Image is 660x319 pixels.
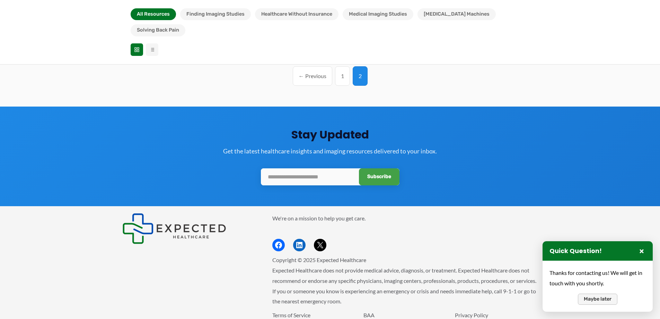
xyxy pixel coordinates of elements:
button: Close [637,247,646,255]
h3: Quick Question! [549,247,602,255]
button: Healthcare Without Insurance [255,8,338,20]
button: Medical Imaging Studies [343,8,413,20]
button: All Resources [131,8,176,20]
a: Terms of Service [272,312,310,318]
button: Subscribe [359,168,399,185]
a: Privacy Policy [455,312,488,318]
p: Get the latest healthcare insights and imaging resources delivered to your inbox. [200,146,460,157]
button: [MEDICAL_DATA] Machines [417,8,496,20]
aside: Footer Widget 2 [272,213,538,252]
div: Thanks for contacting us! We will get in touch with you shortly. [549,268,646,288]
a: BAA [363,312,375,318]
a: 1 [335,66,350,86]
button: Finding Imaging Studies [180,8,251,20]
button: Solving Back Pain [131,24,185,36]
img: Expected Healthcare Logo - side, dark font, small [122,213,226,244]
aside: Footer Widget 1 [122,213,255,244]
span: Expected Healthcare does not provide medical advice, diagnosis, or treatment. Expected Healthcare... [272,267,536,304]
button: Maybe later [578,294,617,305]
span: Copyright © 2025 Expected Healthcare [272,257,366,263]
a: ← Previous [293,66,332,86]
span: 2 [353,66,368,86]
h3: Stay Updated [200,127,460,142]
p: We're on a mission to help you get care. [272,213,538,224]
